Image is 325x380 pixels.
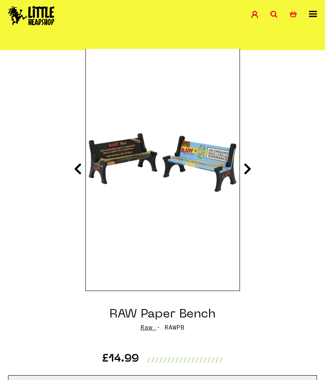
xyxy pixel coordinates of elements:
[140,322,185,332] p: · RAWPB
[102,355,139,364] p: £14.99
[110,307,215,322] h1: RAW Paper Bench
[86,67,240,259] img: RAW Paper Bench image 2
[8,6,55,25] img: Little Head Shop Logo
[140,323,152,331] a: Raw
[147,355,223,364] p: ///////////////////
